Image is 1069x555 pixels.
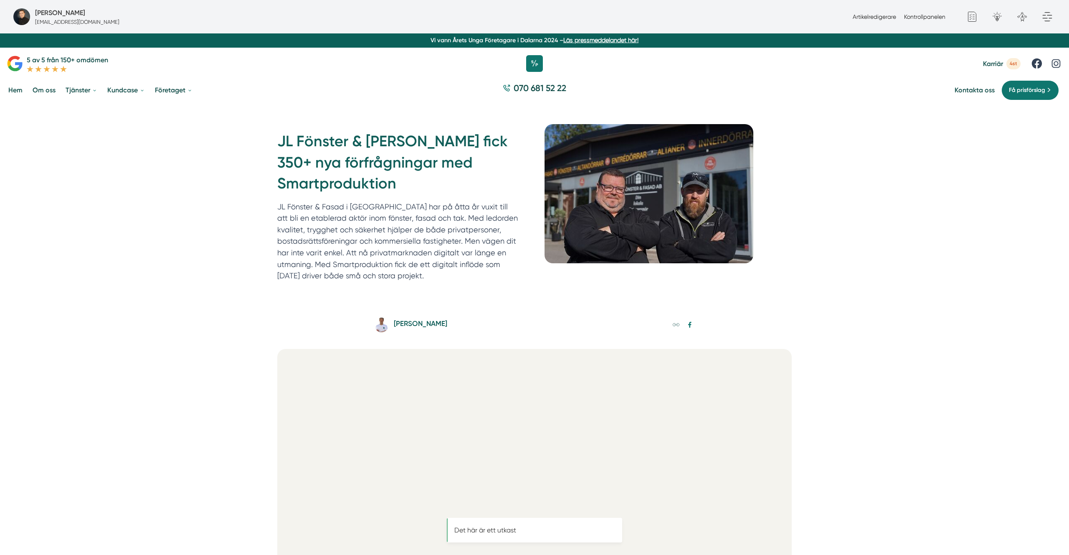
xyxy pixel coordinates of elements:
p: Vi vann Årets Unga Företagare i Dalarna 2024 – [3,36,1066,44]
p: Det här är ett utkast [454,525,615,535]
a: Karriär 4st [983,58,1021,69]
h1: JL Fönster & [PERSON_NAME] fick 350+ nya förfrågningar med Smartproduktion [277,131,524,201]
img: foretagsbild-pa-smartproduktion-ett-foretag-i-dalarnas-lan-2023.jpg [13,8,30,25]
img: Fredrik Weberbauer [374,318,389,332]
p: 5 av 5 från 150+ omdömen [27,55,108,65]
a: Om oss [31,79,57,101]
svg: Facebook [686,321,693,328]
a: Dela på Facebook [684,320,695,330]
a: 070 681 52 22 [499,82,570,98]
span: 070 681 52 22 [514,82,566,94]
a: Företaget [153,79,194,101]
a: Kontakta oss [955,86,995,94]
a: Kundcase [106,79,147,101]
a: Kopiera länk [671,320,681,330]
h5: [PERSON_NAME] [394,318,447,331]
span: Få prisförslag [1009,86,1045,95]
a: Tjänster [64,79,99,101]
img: Bild till JL Fönster & Fasad fick 350+ nya förfrågningar med Smartproduktion [545,124,753,263]
span: Karriär [983,60,1003,68]
span: 4st [1006,58,1021,69]
a: Kontrollpanelen [904,13,945,20]
a: Få prisförslag [1001,80,1059,100]
h5: Super Administratör [35,8,85,18]
a: Artikelredigerare [853,13,896,20]
a: Hem [7,79,24,101]
p: JL Fönster & Fasad i [GEOGRAPHIC_DATA] har på åtta år vuxit till att bli en etablerad aktör inom ... [277,201,518,282]
a: Läs pressmeddelandet här! [563,37,638,43]
p: [EMAIL_ADDRESS][DOMAIN_NAME] [35,18,119,26]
